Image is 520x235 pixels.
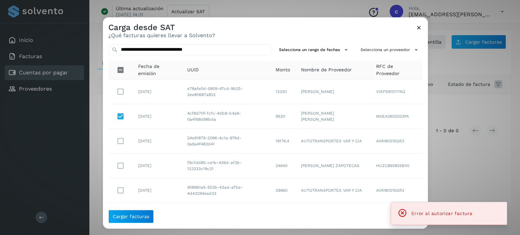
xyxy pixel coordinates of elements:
td: [DATE] [133,80,182,104]
td: 24640 [270,154,296,179]
td: [DATE] [133,129,182,154]
td: [PERSON_NAME] ZAPOTECAS [296,154,371,179]
button: Selecciona un rango de fechas [276,44,352,55]
td: e78afe0d-5809-47cd-9b25-3ee80687a822 [182,80,270,104]
td: 4cf8d70f-fcfc-4db8-b4a9-0a4f68d98bda [182,104,270,129]
td: [PERSON_NAME] [PERSON_NAME] [296,104,371,129]
td: MAEA0602033FA [371,104,422,129]
td: [DATE] [133,104,182,129]
td: ce5094a2-3a18-497a-ab9c-bc1ebcc6d32f [182,203,270,228]
span: Monto [276,67,290,74]
span: Error al autorizar factura [411,211,472,216]
td: AUTOTRANSPORTES VAR Y CIA [296,129,371,154]
td: [DATE] [133,179,182,203]
td: f9cfdd85-ce1b-436d-af3b-123333c19c21 [182,154,270,179]
p: ¿Qué facturas quieres llevar a Solvento? [108,32,215,39]
td: 19174.4 [270,129,296,154]
span: UUID [187,67,199,74]
span: Cargar facturas [113,214,149,219]
td: 908961a5-553b-43ad-a7be-4d43294ead33 [182,179,270,203]
td: AUTOTRANSPORTES VAR Y CIA [296,179,371,203]
span: Nombre de Proveedor [301,67,352,74]
td: [PERSON_NAME] [296,80,371,104]
td: [DATE] [133,203,182,228]
td: AVA180315GR3 [371,179,422,203]
span: Fecha de emisión [138,63,176,77]
h3: Carga desde SAT [108,23,215,32]
td: [DATE] [133,154,182,179]
td: AVA180315GR3 [371,129,422,154]
td: VIEF5910171N2 [371,80,422,104]
td: 12320 [270,80,296,104]
td: 9520 [270,104,296,129]
button: Selecciona un proveedor [358,44,422,55]
span: RFC de Proveedor [376,63,417,77]
td: 24e91879-2096-4c1a-974d-0a9a4f483d41 [182,129,270,154]
td: [PERSON_NAME] [PERSON_NAME] [296,203,371,228]
td: SASM970305V61 [371,203,422,228]
button: Cargar facturas [108,210,154,223]
td: 13440 [270,203,296,228]
td: 29960 [270,179,296,203]
td: HUZC860825BX0 [371,154,422,179]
